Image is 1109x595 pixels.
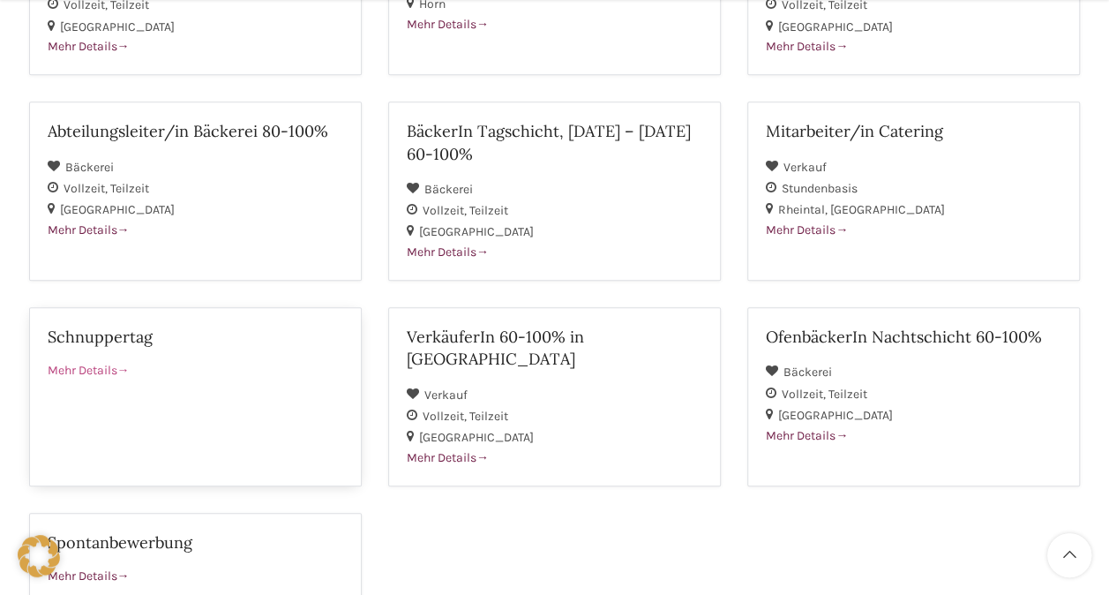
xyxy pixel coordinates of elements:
[48,326,343,348] h2: Schnuppertag
[65,160,114,175] span: Bäckerei
[407,450,489,465] span: Mehr Details
[469,203,508,218] span: Teilzeit
[419,430,534,445] span: [GEOGRAPHIC_DATA]
[388,307,721,486] a: VerkäuferIn 60-100% in [GEOGRAPHIC_DATA] Verkauf Vollzeit Teilzeit [GEOGRAPHIC_DATA] Mehr Details
[29,102,362,281] a: Abteilungsleiter/in Bäckerei 80-100% Bäckerei Vollzeit Teilzeit [GEOGRAPHIC_DATA] Mehr Details
[407,17,489,32] span: Mehr Details
[48,531,343,554] h2: Spontanbewerbung
[407,120,702,164] h2: BäckerIn Tagschicht, [DATE] – [DATE] 60-100%
[766,39,848,54] span: Mehr Details
[782,181,858,196] span: Stundenbasis
[766,326,1061,348] h2: OfenbäckerIn Nachtschicht 60-100%
[419,224,534,239] span: [GEOGRAPHIC_DATA]
[64,181,110,196] span: Vollzeit
[110,181,149,196] span: Teilzeit
[388,102,721,281] a: BäckerIn Tagschicht, [DATE] – [DATE] 60-100% Bäckerei Vollzeit Teilzeit [GEOGRAPHIC_DATA] Mehr De...
[469,409,508,424] span: Teilzeit
[747,307,1080,486] a: OfenbäckerIn Nachtschicht 60-100% Bäckerei Vollzeit Teilzeit [GEOGRAPHIC_DATA] Mehr Details
[48,222,130,237] span: Mehr Details
[1047,533,1091,577] a: Scroll to top button
[782,387,828,402] span: Vollzeit
[48,363,130,378] span: Mehr Details
[766,222,848,237] span: Mehr Details
[60,202,175,217] span: [GEOGRAPHIC_DATA]
[424,182,473,197] span: Bäckerei
[783,160,827,175] span: Verkauf
[423,409,469,424] span: Vollzeit
[766,428,848,443] span: Mehr Details
[29,307,362,486] a: Schnuppertag Mehr Details
[778,19,893,34] span: [GEOGRAPHIC_DATA]
[783,365,832,380] span: Bäckerei
[60,19,175,34] span: [GEOGRAPHIC_DATA]
[778,202,830,217] span: Rheintal
[778,408,893,423] span: [GEOGRAPHIC_DATA]
[766,120,1061,142] h2: Mitarbeiter/in Catering
[423,203,469,218] span: Vollzeit
[830,202,945,217] span: [GEOGRAPHIC_DATA]
[747,102,1080,281] a: Mitarbeiter/in Catering Verkauf Stundenbasis Rheintal [GEOGRAPHIC_DATA] Mehr Details
[48,120,343,142] h2: Abteilungsleiter/in Bäckerei 80-100%
[48,39,130,54] span: Mehr Details
[828,387,867,402] span: Teilzeit
[407,245,489,260] span: Mehr Details
[48,569,130,584] span: Mehr Details
[424,388,468,403] span: Verkauf
[407,326,702,370] h2: VerkäuferIn 60-100% in [GEOGRAPHIC_DATA]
